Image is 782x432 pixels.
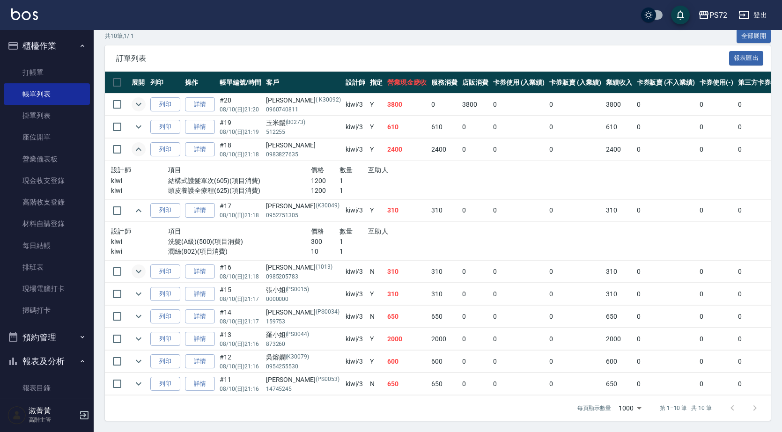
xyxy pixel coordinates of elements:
[604,199,634,221] td: 310
[491,94,547,116] td: 0
[220,128,261,136] p: 08/10 (日) 21:19
[220,211,261,220] p: 08/10 (日) 21:18
[129,72,148,94] th: 展開
[185,142,215,157] a: 詳情
[266,385,341,393] p: 14745245
[217,283,264,305] td: #15
[132,120,146,134] button: expand row
[460,351,491,373] td: 0
[132,354,146,368] button: expand row
[697,351,736,373] td: 0
[736,306,781,328] td: 0
[460,72,491,94] th: 店販消費
[4,191,90,213] a: 高階收支登錄
[266,211,341,220] p: 0952751305
[634,116,697,138] td: 0
[737,29,771,44] button: 全部展開
[150,354,180,369] button: 列印
[429,373,460,395] td: 650
[343,139,368,161] td: kiwi /3
[286,330,310,340] p: (PS0044)
[460,306,491,328] td: 0
[385,94,429,116] td: 3800
[491,351,547,373] td: 0
[604,94,634,116] td: 3800
[4,213,90,234] a: 材料自購登錄
[150,309,180,324] button: 列印
[547,139,604,161] td: 0
[460,283,491,305] td: 0
[185,354,215,369] a: 詳情
[634,261,697,283] td: 0
[368,199,385,221] td: Y
[111,227,131,235] span: 設計師
[316,95,341,105] p: ( K30092)
[604,351,634,373] td: 600
[220,340,261,348] p: 08/10 (日) 21:16
[697,72,736,94] th: 卡券使用(-)
[185,309,215,324] a: 詳情
[11,8,38,20] img: Logo
[697,328,736,350] td: 0
[185,120,215,134] a: 詳情
[697,306,736,328] td: 0
[343,199,368,221] td: kiwi /3
[266,285,341,295] div: 張小姐
[368,227,388,235] span: 互助人
[132,204,146,218] button: expand row
[266,375,341,385] div: [PERSON_NAME]
[343,373,368,395] td: kiwi /3
[671,6,690,24] button: save
[385,283,429,305] td: 310
[316,375,339,385] p: (PS0053)
[220,362,261,371] p: 08/10 (日) 21:16
[220,385,261,393] p: 08/10 (日) 21:16
[150,377,180,391] button: 列印
[735,7,771,24] button: 登出
[29,406,76,416] h5: 淑菁黃
[634,139,697,161] td: 0
[217,373,264,395] td: #11
[286,118,306,128] p: (B0273)
[4,62,90,83] a: 打帳單
[339,166,353,174] span: 數量
[736,351,781,373] td: 0
[4,377,90,399] a: 報表目錄
[604,72,634,94] th: 業績收入
[429,94,460,116] td: 0
[217,261,264,283] td: #16
[150,120,180,134] button: 列印
[460,328,491,350] td: 0
[368,139,385,161] td: Y
[4,300,90,321] a: 掃碼打卡
[634,94,697,116] td: 0
[460,261,491,283] td: 0
[311,227,325,235] span: 價格
[266,272,341,281] p: 0985205783
[116,54,729,63] span: 訂單列表
[385,139,429,161] td: 2400
[150,142,180,157] button: 列印
[185,287,215,301] a: 詳情
[736,116,781,138] td: 0
[694,6,731,25] button: PS72
[311,247,339,256] p: 10
[368,373,385,395] td: N
[339,227,353,235] span: 數量
[429,72,460,94] th: 服務消費
[615,395,645,421] div: 1000
[168,237,311,247] p: 洗髮(A級)(500)(項目消費)
[266,140,341,150] div: [PERSON_NAME]
[343,283,368,305] td: kiwi /3
[311,237,339,247] p: 300
[491,283,547,305] td: 0
[697,283,736,305] td: 0
[429,351,460,373] td: 600
[577,404,611,412] p: 每頁顯示數量
[185,332,215,346] a: 詳情
[604,306,634,328] td: 650
[460,94,491,116] td: 3800
[736,373,781,395] td: 0
[385,351,429,373] td: 600
[217,351,264,373] td: #12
